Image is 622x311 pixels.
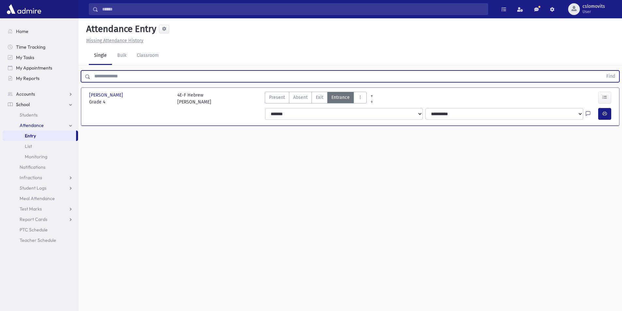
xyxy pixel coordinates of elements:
[3,141,78,151] a: List
[3,89,78,99] a: Accounts
[3,52,78,63] a: My Tasks
[16,91,35,97] span: Accounts
[25,143,32,149] span: List
[20,216,47,222] span: Report Cards
[331,94,350,101] span: Entrance
[84,38,143,43] a: Missing Attendance History
[3,110,78,120] a: Students
[98,3,488,15] input: Search
[3,204,78,214] a: Test Marks
[20,122,44,128] span: Attendance
[16,54,34,60] span: My Tasks
[3,172,78,183] a: Infractions
[112,47,132,65] a: Bulk
[89,99,171,105] span: Grade 4
[16,101,30,107] span: School
[3,183,78,193] a: Student Logs
[89,47,112,65] a: Single
[16,28,28,34] span: Home
[16,44,45,50] span: Time Tracking
[3,26,78,37] a: Home
[3,151,78,162] a: Monitoring
[84,23,156,35] h5: Attendance Entry
[20,206,42,212] span: Test Marks
[25,154,47,160] span: Monitoring
[269,94,285,101] span: Present
[20,112,38,118] span: Students
[3,73,78,84] a: My Reports
[20,227,48,233] span: PTC Schedule
[582,9,605,14] span: User
[3,235,78,245] a: Teacher Schedule
[20,175,42,180] span: Infractions
[16,65,52,71] span: My Appointments
[177,92,211,105] div: 4E-F Hebrew [PERSON_NAME]
[265,92,367,105] div: AttTypes
[3,120,78,131] a: Attendance
[20,237,56,243] span: Teacher Schedule
[3,225,78,235] a: PTC Schedule
[3,162,78,172] a: Notifications
[3,63,78,73] a: My Appointments
[16,75,40,81] span: My Reports
[20,185,46,191] span: Student Logs
[602,71,619,82] button: Find
[3,99,78,110] a: School
[5,3,43,16] img: AdmirePro
[316,94,323,101] span: Exit
[3,214,78,225] a: Report Cards
[3,193,78,204] a: Meal Attendance
[86,38,143,43] u: Missing Attendance History
[3,42,78,52] a: Time Tracking
[20,195,55,201] span: Meal Attendance
[3,131,76,141] a: Entry
[20,164,45,170] span: Notifications
[132,47,164,65] a: Classroom
[582,4,605,9] span: cslomovits
[293,94,308,101] span: Absent
[89,92,124,99] span: [PERSON_NAME]
[25,133,36,139] span: Entry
